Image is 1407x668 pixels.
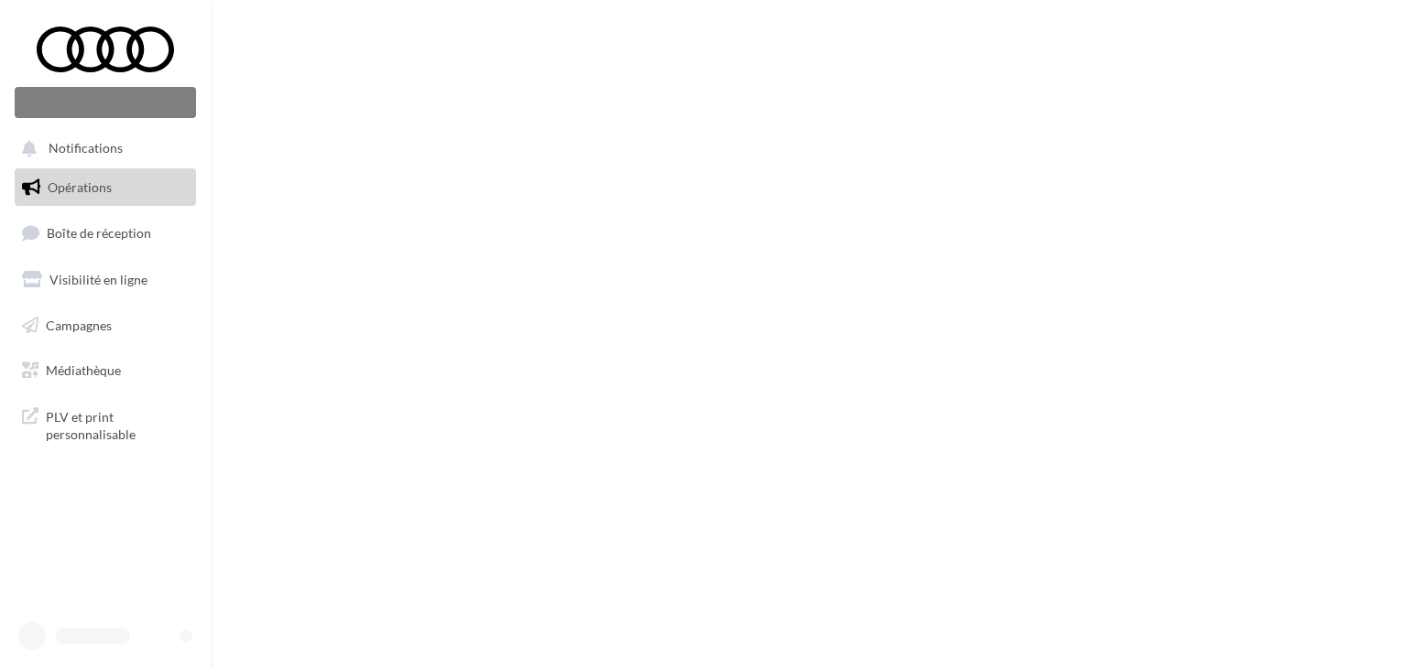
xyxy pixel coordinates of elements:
[11,168,200,207] a: Opérations
[49,272,147,287] span: Visibilité en ligne
[11,351,200,390] a: Médiathèque
[49,141,123,156] span: Notifications
[46,404,189,444] span: PLV et print personnalisable
[46,362,121,378] span: Médiathèque
[11,397,200,451] a: PLV et print personnalisable
[11,261,200,299] a: Visibilité en ligne
[11,307,200,345] a: Campagnes
[11,213,200,253] a: Boîte de réception
[15,87,196,118] div: Nouvelle campagne
[48,179,112,195] span: Opérations
[46,317,112,332] span: Campagnes
[47,225,151,241] span: Boîte de réception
